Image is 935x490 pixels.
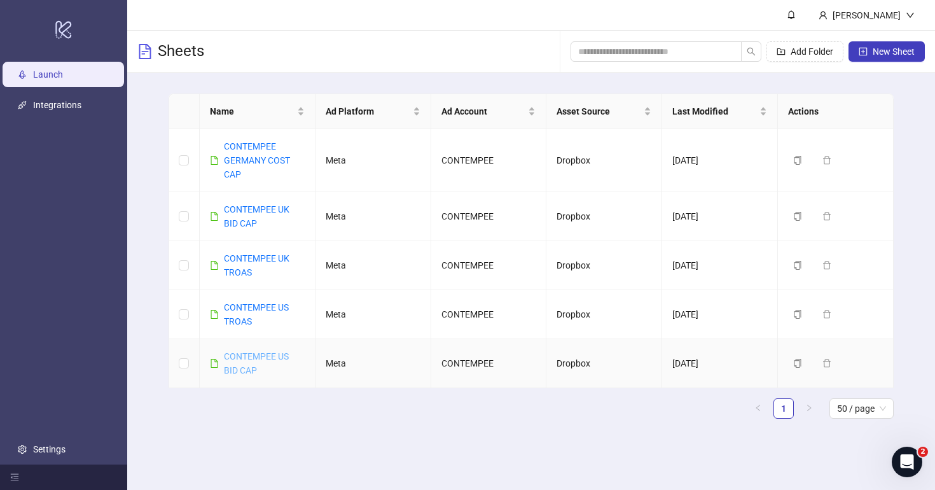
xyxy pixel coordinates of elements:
td: Meta [315,290,431,339]
span: down [906,11,915,20]
span: delete [822,310,831,319]
span: Ad Account [441,104,526,118]
td: Dropbox [546,192,662,241]
span: copy [793,261,802,270]
span: copy [793,156,802,165]
span: right [805,404,813,412]
th: Ad Platform [315,94,431,129]
td: CONTEMPEE [431,192,547,241]
button: right [799,398,819,419]
div: [PERSON_NAME] [828,8,906,22]
span: file [210,310,219,319]
td: Dropbox [546,241,662,290]
a: CONTEMPEE US TROAS [224,302,289,326]
th: Actions [778,94,894,129]
span: Add Folder [791,46,833,57]
td: [DATE] [662,241,778,290]
span: plus-square [859,47,868,56]
td: Meta [315,129,431,192]
span: search [747,47,756,56]
td: Meta [315,241,431,290]
a: Launch [33,69,63,80]
span: 2 [918,447,928,457]
td: Dropbox [546,129,662,192]
span: copy [793,212,802,221]
span: Asset Source [557,104,641,118]
span: copy [793,359,802,368]
a: Settings [33,444,66,454]
span: Last Modified [672,104,757,118]
span: folder-add [777,47,786,56]
span: delete [822,261,831,270]
a: CONTEMPEE US BID CAP [224,351,289,375]
div: Page Size [829,398,894,419]
a: CONTEMPEE UK BID CAP [224,204,289,228]
a: CONTEMPEE GERMANY COST CAP [224,141,290,179]
li: Next Page [799,398,819,419]
td: [DATE] [662,192,778,241]
li: 1 [773,398,794,419]
td: [DATE] [662,339,778,388]
a: 1 [774,399,793,418]
td: CONTEMPEE [431,129,547,192]
span: menu-fold [10,473,19,482]
span: file-text [137,44,153,59]
span: bell [787,10,796,19]
span: user [819,11,828,20]
span: Ad Platform [326,104,410,118]
iframe: Intercom live chat [892,447,922,477]
td: Meta [315,339,431,388]
span: left [754,404,762,412]
th: Name [200,94,315,129]
button: New Sheet [848,41,925,62]
td: [DATE] [662,290,778,339]
span: copy [793,310,802,319]
th: Asset Source [546,94,662,129]
a: CONTEMPEE UK TROAS [224,253,289,277]
span: Name [210,104,294,118]
span: 50 / page [837,399,886,418]
th: Last Modified [662,94,778,129]
h3: Sheets [158,41,204,62]
th: Ad Account [431,94,547,129]
td: CONTEMPEE [431,290,547,339]
span: delete [822,212,831,221]
span: file [210,359,219,368]
span: file [210,212,219,221]
td: Meta [315,192,431,241]
span: New Sheet [873,46,915,57]
span: delete [822,359,831,368]
span: file [210,156,219,165]
td: Dropbox [546,339,662,388]
td: CONTEMPEE [431,339,547,388]
span: file [210,261,219,270]
td: Dropbox [546,290,662,339]
button: Add Folder [766,41,843,62]
td: [DATE] [662,129,778,192]
span: delete [822,156,831,165]
button: left [748,398,768,419]
td: CONTEMPEE [431,241,547,290]
a: Integrations [33,100,81,110]
li: Previous Page [748,398,768,419]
